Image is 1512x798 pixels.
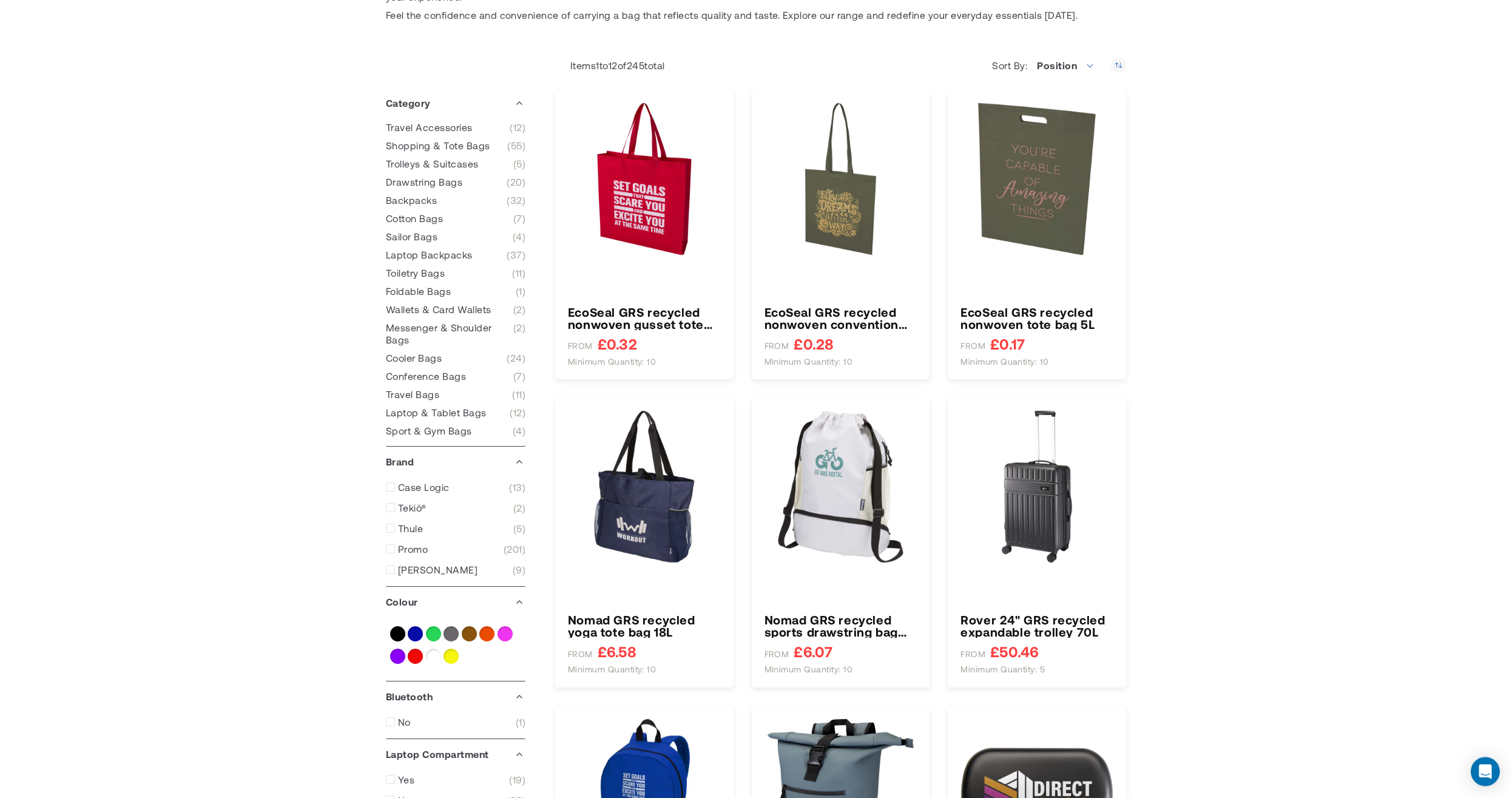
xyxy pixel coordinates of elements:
[516,716,525,728] span: 1
[479,626,494,641] a: Orange
[390,649,405,664] a: Purple
[386,388,525,401] a: Travel Bags
[386,407,525,419] a: Laptop &amp; Tablet Bags
[568,614,721,638] a: Nomad GRS recycled yoga tote bag 18L
[386,447,525,477] div: Brand
[386,212,443,225] span: Cotton Bags
[960,410,1113,563] img: Rover 24" GRS recycled expandable trolley 70L
[462,626,477,641] a: Natural
[386,158,525,170] a: Trolleys &amp; Suitcases
[386,564,525,576] a: [PERSON_NAME] 9
[764,614,917,638] a: Nomad GRS recycled sports drawstring bag with bottom compartment 18L
[992,59,1030,72] label: Sort By
[386,774,525,786] a: Yes 19
[386,425,472,437] span: Sport & Gym Bags
[386,231,525,243] a: Sailor Bags
[627,59,644,71] span: 245
[386,502,525,514] a: Tekiō® 2
[960,410,1113,563] a: Rover 24&quot; GRS recycled expandable trolley 70L
[386,370,466,382] span: Conference Bags
[386,121,525,134] a: Travel Accessories
[568,356,656,367] span: Minimum quantity: 10
[513,370,525,382] span: 7
[386,739,525,769] div: Laptop Compartment
[960,614,1113,638] a: Rover 24&quot; GRS recycled expandable trolley 70L
[426,649,441,664] a: White
[386,681,525,712] div: Bluetooth
[513,231,525,243] span: 4
[498,626,513,641] a: Pink
[596,59,599,71] span: 1
[386,285,451,297] span: Foldable Bags
[398,481,450,493] span: Case Logic
[1030,53,1102,78] span: Position
[386,587,525,617] div: Colour
[960,306,1113,330] h3: EcoSeal GRS recycled nonwoven tote bag 5L
[386,267,525,279] a: Toiletry Bags
[507,352,525,364] span: 24
[386,388,439,401] span: Travel Bags
[960,340,985,351] span: FROM
[568,340,593,351] span: FROM
[386,370,525,382] a: Conference Bags
[386,267,445,279] span: Toiletry Bags
[609,59,618,71] span: 12
[444,626,459,641] a: Grey
[990,336,1025,351] span: £0.17
[386,716,525,728] a: No 1
[386,194,437,206] span: Backpacks
[764,340,789,351] span: FROM
[408,649,423,664] a: Red
[568,649,593,660] span: FROM
[510,121,525,134] span: 12
[990,644,1039,659] span: £50.46
[794,644,832,659] span: £6.07
[386,407,487,419] span: Laptop & Tablet Bags
[507,140,525,152] span: 55
[513,158,525,170] span: 5
[764,356,853,367] span: Minimum quantity: 10
[386,249,525,261] a: Laptop Backpacks
[386,249,473,261] span: Laptop Backpacks
[386,285,525,297] a: Foldable Bags
[555,59,665,72] p: Items to of total
[764,306,917,330] a: EcoSeal GRS recycled nonwoven convention tote bag 6L
[386,303,525,316] a: Wallets &amp; Card Wallets
[386,543,525,555] a: Promo 201
[512,388,525,401] span: 11
[507,176,525,188] span: 20
[513,522,525,535] span: 5
[513,303,525,316] span: 2
[386,140,490,152] span: Shopping & Tote Bags
[390,626,405,641] a: Black
[1037,59,1077,71] span: Position
[386,176,525,188] a: Drawstring Bags
[960,614,1113,638] h3: Rover 24" GRS recycled expandable trolley 70L
[408,626,423,641] a: Blue
[764,649,789,660] span: FROM
[386,121,473,134] span: Travel Accessories
[764,410,917,563] img: Nomad GRS recycled sports drawstring bag with bottom compartment 18L
[513,322,525,346] span: 2
[386,322,513,346] span: Messenger & Shoulder Bags
[386,322,525,346] a: Messenger &amp; Shoulder Bags
[504,543,525,555] span: 201
[960,356,1049,367] span: Minimum quantity: 10
[386,352,442,364] span: Cooler Bags
[960,649,985,660] span: FROM
[598,644,636,659] span: £6.58
[386,158,479,170] span: Trolleys & Suitcases
[507,249,525,261] span: 37
[398,564,478,576] span: [PERSON_NAME]
[513,212,525,225] span: 7
[386,212,525,225] a: Cotton Bags
[764,664,853,675] span: Minimum quantity: 10
[568,410,721,563] img: Nomad GRS recycled yoga tote bag 18L
[386,194,525,206] a: Backpacks
[960,664,1045,675] span: Minimum quantity: 5
[386,425,525,437] a: Sport &amp; Gym Bags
